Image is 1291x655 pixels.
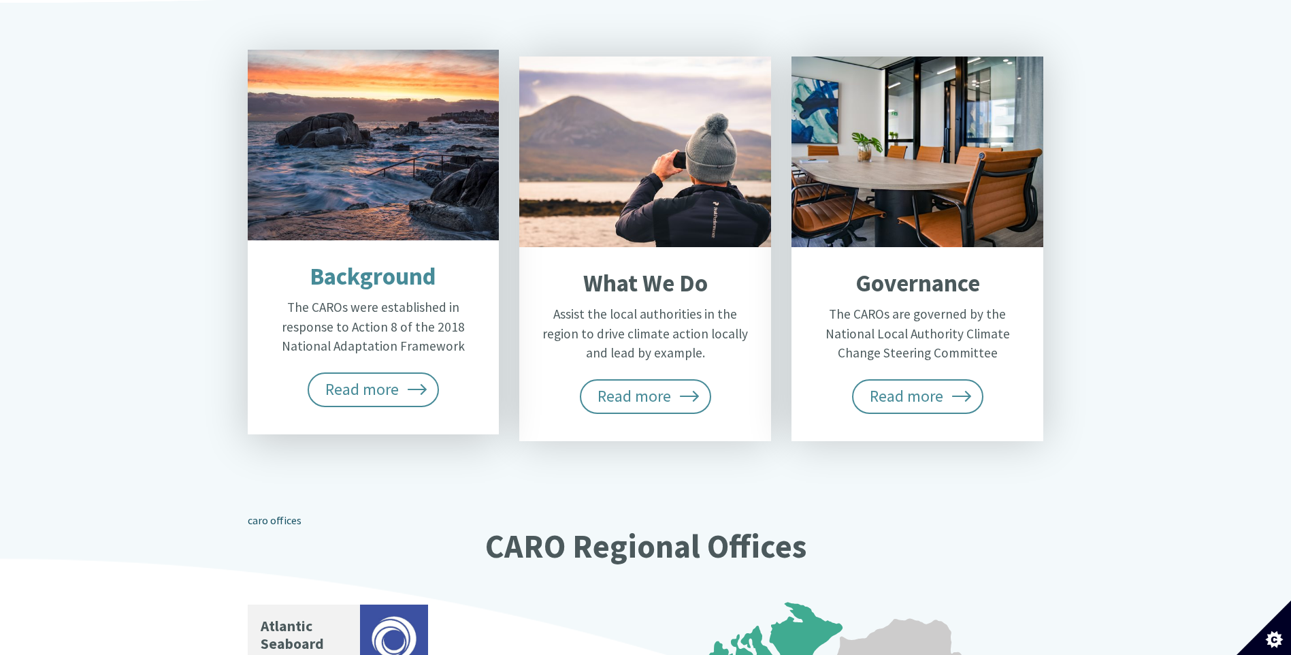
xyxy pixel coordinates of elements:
p: The CAROs are governed by the National Local Authority Climate Change Steering Committee [811,304,1024,363]
button: Set cookie preferences [1237,601,1291,655]
h2: Governance [811,269,1024,298]
p: The CAROs were established in response to Action 8 of the 2018 National Adaptation Framework [267,298,479,356]
a: What We Do Assist the local authorities in the region to drive climate action locally and lead by... [519,57,771,441]
h2: What We Do [539,269,751,298]
p: Assist the local authorities in the region to drive climate action locally and lead by example. [539,304,751,363]
h2: Background [267,262,479,291]
h2: CARO Regional Offices [248,528,1044,564]
a: caro offices [248,513,301,527]
span: Read more [308,372,440,406]
a: Governance The CAROs are governed by the National Local Authority Climate Change Steering Committ... [791,57,1043,441]
span: Read more [852,379,984,413]
span: Read more [580,379,712,413]
a: Background The CAROs were established in response to Action 8 of the 2018 National Adaptation Fra... [248,50,500,434]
